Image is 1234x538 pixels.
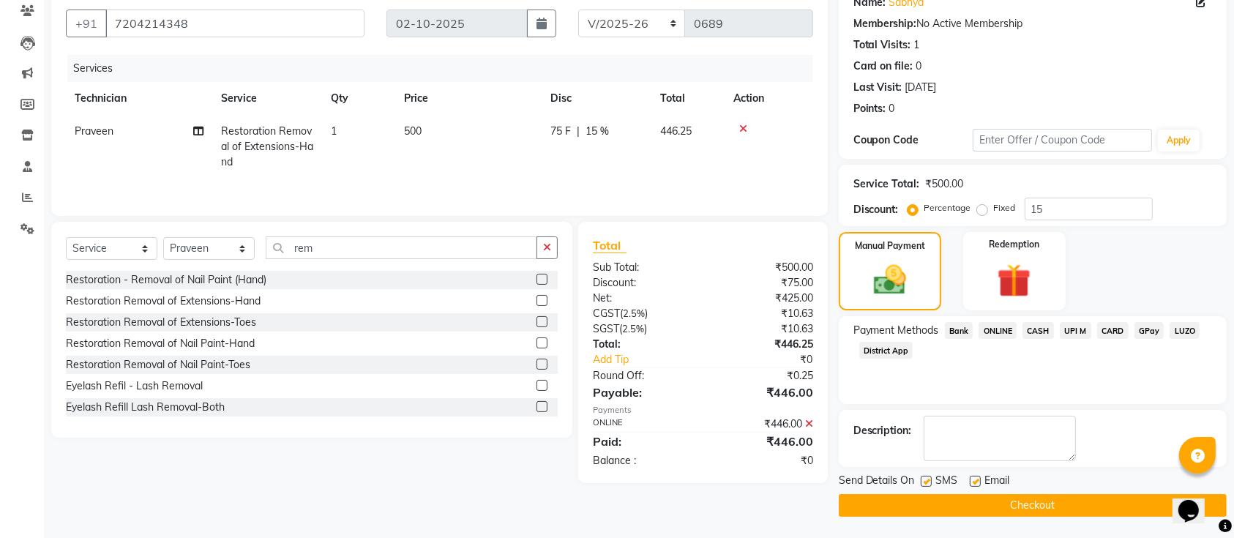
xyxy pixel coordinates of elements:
span: ONLINE [979,322,1017,339]
span: GPay [1134,322,1164,339]
th: Price [395,82,542,115]
div: ONLINE [582,416,703,432]
div: Coupon Code [853,132,973,148]
th: Qty [322,82,395,115]
span: 75 F [550,124,571,139]
div: Balance : [582,453,703,468]
div: Restoration - Removal of Nail Paint (Hand) [66,272,266,288]
span: Praveen [75,124,113,138]
div: Services [67,55,824,82]
div: Eyelash Refil - Lash Removal [66,378,203,394]
div: ₹500.00 [703,260,823,275]
div: ₹0 [723,352,824,367]
div: ₹500.00 [926,176,964,192]
div: ( ) [582,321,703,337]
label: Redemption [989,238,1039,251]
div: Round Off: [582,368,703,384]
div: Description: [853,423,912,438]
th: Disc [542,82,651,115]
span: SGST [593,322,619,335]
th: Total [651,82,725,115]
div: Paid: [582,433,703,450]
div: Membership: [853,16,917,31]
div: ₹10.63 [703,306,823,321]
div: ₹446.00 [703,384,823,401]
div: Payable: [582,384,703,401]
span: 1 [331,124,337,138]
div: Payments [593,404,813,416]
span: 2.5% [623,307,645,319]
div: [DATE] [905,80,937,95]
th: Service [212,82,322,115]
div: ₹446.25 [703,337,823,352]
span: Total [593,238,627,253]
div: ₹0 [703,453,823,468]
div: Restoration Removal of Extensions-Hand [66,294,261,309]
span: Restoration Removal of Extensions-Hand [221,124,313,168]
div: Points: [853,101,886,116]
div: ₹0.25 [703,368,823,384]
div: Service Total: [853,176,920,192]
div: ₹425.00 [703,291,823,306]
span: 500 [404,124,422,138]
div: Eyelash Refill Lash Removal-Both [66,400,225,415]
span: SMS [936,473,958,491]
span: Bank [945,322,973,339]
span: CASH [1022,322,1054,339]
div: ₹10.63 [703,321,823,337]
span: LUZO [1170,322,1200,339]
div: Last Visit: [853,80,902,95]
th: Technician [66,82,212,115]
img: _cash.svg [864,261,916,299]
span: District App [859,342,913,359]
input: Search or Scan [266,236,537,259]
button: Checkout [839,494,1227,517]
div: Total Visits: [853,37,911,53]
span: 446.25 [660,124,692,138]
span: CARD [1097,322,1129,339]
span: Payment Methods [853,323,939,338]
iframe: chat widget [1173,479,1219,523]
div: Discount: [582,275,703,291]
label: Percentage [924,201,971,214]
div: 0 [916,59,922,74]
label: Fixed [994,201,1016,214]
span: UPI M [1060,322,1091,339]
div: ₹446.00 [703,416,823,432]
div: Restoration Removal of Nail Paint-Toes [66,357,250,373]
label: Manual Payment [855,239,925,253]
input: Search by Name/Mobile/Email/Code [105,10,364,37]
th: Action [725,82,813,115]
div: Restoration Removal of Nail Paint-Hand [66,336,255,351]
span: | [577,124,580,139]
div: Card on file: [853,59,913,74]
button: Apply [1158,130,1200,152]
a: Add Tip [582,352,723,367]
span: 2.5% [622,323,644,335]
div: Restoration Removal of Extensions-Toes [66,315,256,330]
div: No Active Membership [853,16,1212,31]
div: Net: [582,291,703,306]
span: Email [985,473,1010,491]
div: Total: [582,337,703,352]
button: +91 [66,10,107,37]
input: Enter Offer / Coupon Code [973,129,1152,152]
img: _gift.svg [987,260,1042,302]
span: 15 % [586,124,609,139]
div: Discount: [853,202,899,217]
span: Send Details On [839,473,915,491]
div: 0 [889,101,895,116]
div: ₹446.00 [703,433,823,450]
span: CGST [593,307,620,320]
div: ( ) [582,306,703,321]
div: ₹75.00 [703,275,823,291]
div: 1 [914,37,920,53]
div: Sub Total: [582,260,703,275]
